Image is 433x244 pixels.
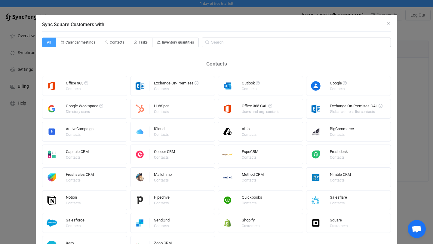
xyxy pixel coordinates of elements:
[330,218,349,224] div: Square
[330,156,347,159] div: Contacts
[42,149,61,160] img: capsule.png
[131,195,149,205] img: pipedrive.png
[131,127,149,137] img: icloud.png
[330,110,382,114] div: Global address list contacts
[131,218,149,228] img: sendgrid.png
[42,218,61,228] img: salesforce.png
[306,104,325,114] img: exchange.png
[154,178,171,182] div: Contacts
[154,224,169,228] div: Contacts
[66,172,94,178] div: Freshsales CRM
[218,195,237,205] img: quickbooks.png
[66,87,87,91] div: Contacts
[218,127,237,137] img: attio.png
[66,201,81,205] div: Contacts
[242,224,259,228] div: Customers
[66,195,81,201] div: Notion
[242,195,262,201] div: Quickbooks
[197,59,236,69] div: Contacts
[330,178,350,182] div: Contacts
[330,87,346,91] div: Contacts
[242,127,257,133] div: Attio
[66,81,88,87] div: Office 365
[66,224,84,228] div: Contacts
[66,133,93,136] div: Contacts
[66,218,84,224] div: Salesforce
[154,172,172,178] div: Mailchimp
[306,81,325,91] img: google-contacts.png
[242,172,264,178] div: Method CRM
[66,178,93,182] div: Contacts
[154,150,175,156] div: Copper CRM
[42,172,61,182] img: freshworks.png
[42,127,61,137] img: activecampaign.png
[42,22,106,27] span: Sync Square Customers with:
[154,87,198,91] div: Contacts
[306,149,325,160] img: freshdesk.png
[154,104,170,110] div: HubSpot
[218,81,237,91] img: outlook.png
[42,104,61,114] img: google-workspace.png
[42,81,61,91] img: microsoft365.png
[330,133,353,136] div: Contacts
[66,127,94,133] div: ActiveCampaign
[66,156,88,159] div: Contacts
[242,178,263,182] div: Contacts
[131,149,149,160] img: copper.png
[66,104,103,110] div: Google Workspace
[154,127,170,133] div: iCloud
[42,195,61,205] img: notion.png
[242,110,280,114] div: Users and org. contacts
[330,104,382,110] div: Exchange On-Premises GAL
[131,172,149,182] img: mailchimp.png
[330,127,354,133] div: BigCommerce
[242,104,281,110] div: Office 365 GAL
[306,195,325,205] img: salesflare.png
[330,201,346,205] div: Contacts
[154,156,174,159] div: Contacts
[131,104,149,114] img: hubspot.png
[242,201,261,205] div: Contacts
[131,81,149,91] img: exchange.png
[154,110,169,114] div: Contacts
[242,133,256,136] div: Contacts
[408,220,426,238] a: Open chat
[154,195,170,201] div: Pipedrive
[154,133,169,136] div: Contacts
[154,218,170,224] div: SendGrid
[306,127,325,137] img: big-commerce.png
[306,218,325,228] img: square.png
[306,172,325,182] img: nimble.png
[154,81,198,87] div: Exchange On-Premises
[218,172,237,182] img: methodcrm.png
[330,81,347,87] div: Google
[218,104,237,114] img: microsoft365.png
[330,224,348,228] div: Customers
[66,110,102,114] div: Directory users
[242,218,260,224] div: Shopify
[218,218,237,228] img: shopify.png
[242,87,259,91] div: Contacts
[66,150,89,156] div: Capsule CRM
[242,156,257,159] div: Contacts
[242,150,258,156] div: EspoCRM
[242,81,260,87] div: Outlook
[218,149,237,160] img: espo-crm.png
[386,21,391,27] button: Close
[330,172,351,178] div: Nimble CRM
[330,150,348,156] div: Freshdesk
[202,38,391,47] input: Search
[330,195,347,201] div: Salesflare
[154,201,169,205] div: Contacts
